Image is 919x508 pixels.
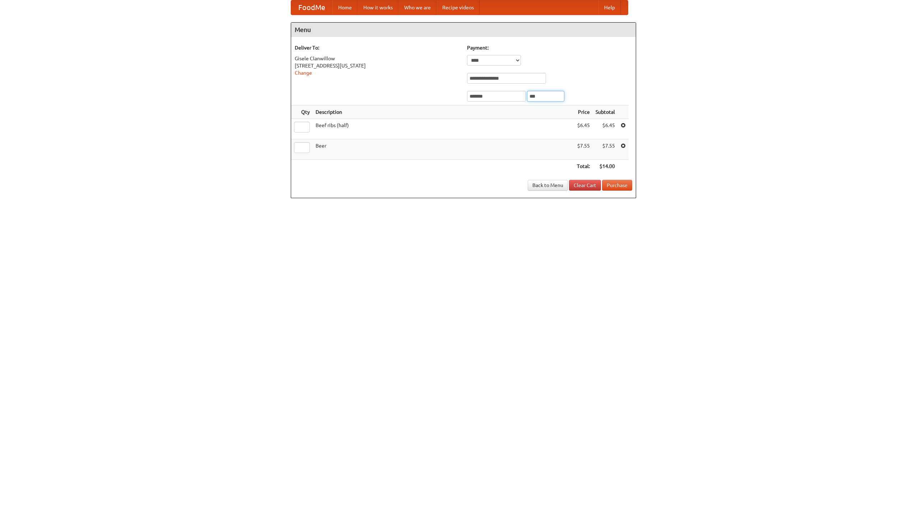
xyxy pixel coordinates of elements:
[313,119,574,139] td: Beef ribs (half)
[574,106,593,119] th: Price
[291,0,332,15] a: FoodMe
[291,106,313,119] th: Qty
[467,44,632,51] h5: Payment:
[528,180,568,191] a: Back to Menu
[332,0,358,15] a: Home
[593,106,618,119] th: Subtotal
[593,160,618,173] th: $14.00
[313,106,574,119] th: Description
[291,23,636,37] h4: Menu
[358,0,398,15] a: How it works
[574,119,593,139] td: $6.45
[574,160,593,173] th: Total:
[574,139,593,160] td: $7.55
[569,180,601,191] a: Clear Cart
[295,44,460,51] h5: Deliver To:
[295,55,460,62] div: Gisele Clanwillow
[437,0,480,15] a: Recipe videos
[398,0,437,15] a: Who we are
[598,0,621,15] a: Help
[593,139,618,160] td: $7.55
[313,139,574,160] td: Beer
[295,62,460,69] div: [STREET_ADDRESS][US_STATE]
[593,119,618,139] td: $6.45
[602,180,632,191] button: Purchase
[295,70,312,76] a: Change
